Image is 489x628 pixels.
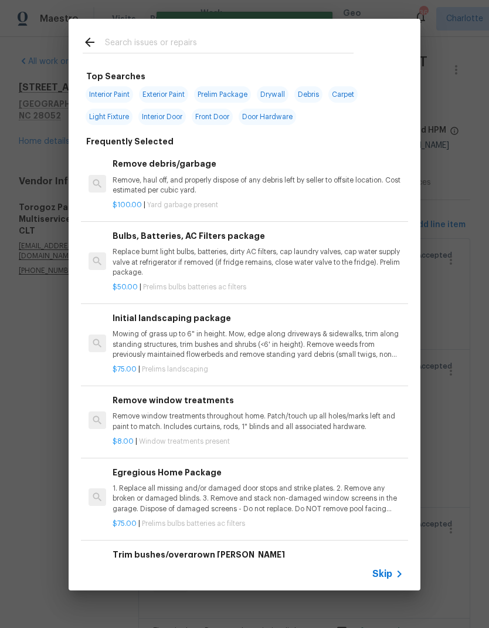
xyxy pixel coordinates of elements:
span: Carpet [328,86,358,103]
p: Mowing of grass up to 6" in height. Mow, edge along driveways & sidewalks, trim along standing st... [113,329,403,359]
span: Prelim Package [194,86,251,103]
h6: Trim bushes/overgrown [PERSON_NAME] [113,548,403,561]
span: Debris [294,86,322,103]
span: Light Fixture [86,109,133,125]
span: $75.00 [113,366,137,373]
span: Interior Paint [86,86,133,103]
span: Front Door [192,109,233,125]
p: | [113,364,403,374]
h6: Egregious Home Package [113,466,403,479]
span: Interior Door [138,109,186,125]
h6: Frequently Selected [86,135,174,148]
h6: Initial landscaping package [113,312,403,325]
span: $50.00 [113,283,138,291]
span: $8.00 [113,438,134,445]
span: Prelims bulbs batteries ac filters [143,283,246,291]
p: Remove, haul off, and properly dispose of any debris left by seller to offsite location. Cost est... [113,175,403,195]
span: Door Hardware [239,109,296,125]
span: Skip [372,568,392,580]
span: Prelims landscaping [142,366,208,373]
h6: Remove window treatments [113,394,403,407]
span: $75.00 [113,520,137,527]
p: | [113,437,403,447]
span: Prelims bulbs batteries ac filters [142,520,245,527]
p: 1. Replace all missing and/or damaged door stops and strike plates. 2. Remove any broken or damag... [113,484,403,514]
p: | [113,200,403,210]
span: Window treatments present [139,438,230,445]
h6: Top Searches [86,70,145,83]
input: Search issues or repairs [105,35,354,53]
p: Remove window treatments throughout home. Patch/touch up all holes/marks left and paint to match.... [113,411,403,431]
p: | [113,519,403,529]
span: $100.00 [113,201,142,208]
h6: Remove debris/garbage [113,157,403,170]
p: | [113,282,403,292]
span: Yard garbage present [147,201,218,208]
h6: Bulbs, Batteries, AC Filters package [113,229,403,242]
span: Drywall [257,86,288,103]
span: Exterior Paint [139,86,188,103]
p: Replace burnt light bulbs, batteries, dirty AC filters, cap laundry valves, cap water supply valv... [113,247,403,277]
